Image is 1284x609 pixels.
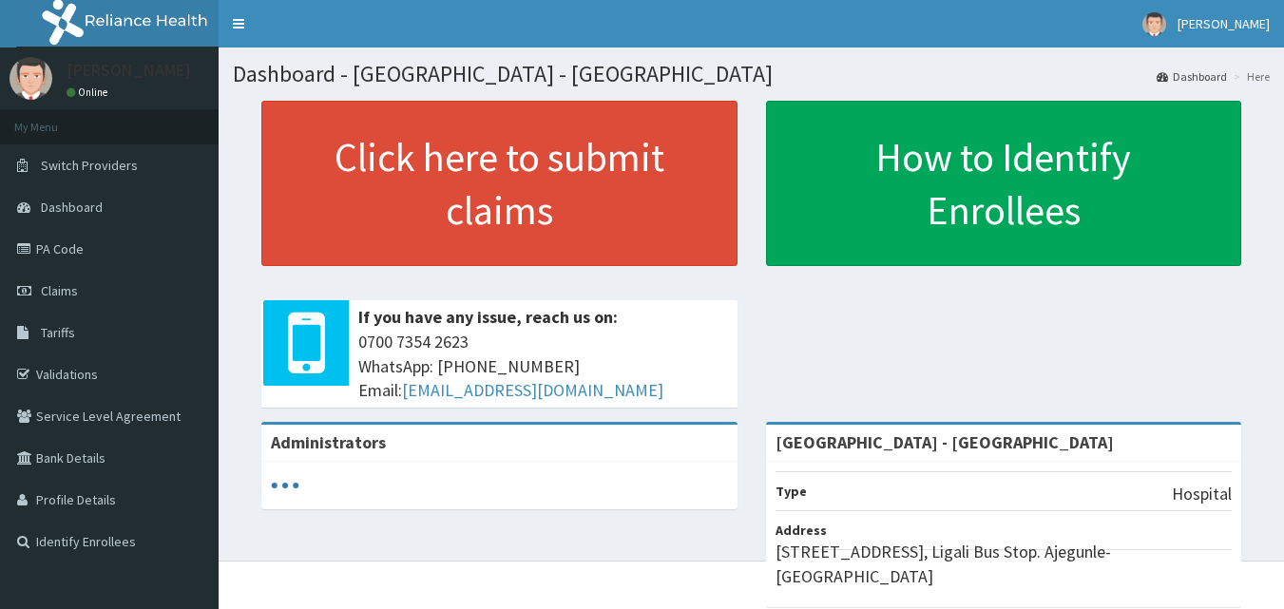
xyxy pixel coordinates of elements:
[1178,15,1270,32] span: [PERSON_NAME]
[67,86,112,99] a: Online
[41,157,138,174] span: Switch Providers
[41,199,103,216] span: Dashboard
[776,540,1233,588] p: [STREET_ADDRESS], Ligali Bus Stop. Ajegunle- [GEOGRAPHIC_DATA]
[358,306,618,328] b: If you have any issue, reach us on:
[67,62,191,79] p: [PERSON_NAME]
[1142,12,1166,36] img: User Image
[776,431,1114,453] strong: [GEOGRAPHIC_DATA] - [GEOGRAPHIC_DATA]
[271,431,386,453] b: Administrators
[41,324,75,341] span: Tariffs
[402,379,663,401] a: [EMAIL_ADDRESS][DOMAIN_NAME]
[766,101,1242,266] a: How to Identify Enrollees
[10,57,52,100] img: User Image
[271,471,299,500] svg: audio-loading
[41,282,78,299] span: Claims
[776,522,827,539] b: Address
[1157,68,1227,85] a: Dashboard
[261,101,738,266] a: Click here to submit claims
[1172,482,1232,506] p: Hospital
[1229,68,1270,85] li: Here
[776,483,807,500] b: Type
[358,330,728,403] span: 0700 7354 2623 WhatsApp: [PHONE_NUMBER] Email:
[233,62,1270,86] h1: Dashboard - [GEOGRAPHIC_DATA] - [GEOGRAPHIC_DATA]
